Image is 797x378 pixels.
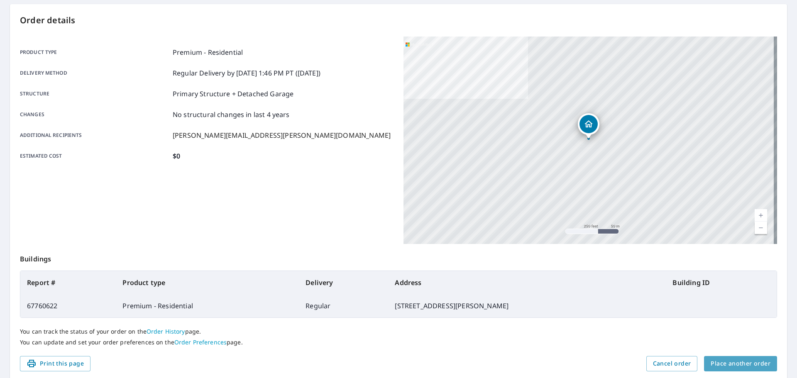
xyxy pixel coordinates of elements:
a: Order History [147,327,185,335]
p: $0 [173,151,180,161]
th: Report # [20,271,116,294]
p: Structure [20,89,169,99]
p: Estimated cost [20,151,169,161]
p: Additional recipients [20,130,169,140]
td: [STREET_ADDRESS][PERSON_NAME] [388,294,666,317]
p: Delivery method [20,68,169,78]
span: Place another order [711,358,770,369]
td: Regular [299,294,388,317]
a: Order Preferences [174,338,227,346]
p: Premium - Residential [173,47,243,57]
th: Product type [116,271,299,294]
a: Current Level 17, Zoom Out [755,222,767,234]
p: Buildings [20,244,777,271]
p: Product type [20,47,169,57]
th: Address [388,271,666,294]
p: [PERSON_NAME][EMAIL_ADDRESS][PERSON_NAME][DOMAIN_NAME] [173,130,391,140]
button: Place another order [704,356,777,371]
a: Current Level 17, Zoom In [755,209,767,222]
p: Order details [20,14,777,27]
div: Dropped pin, building 1, Residential property, 4206 Zino Ln Sanger, TX 76266 [578,113,599,139]
button: Cancel order [646,356,698,371]
p: Primary Structure + Detached Garage [173,89,293,99]
th: Delivery [299,271,388,294]
p: Regular Delivery by [DATE] 1:46 PM PT ([DATE]) [173,68,320,78]
p: No structural changes in last 4 years [173,110,290,119]
button: Print this page [20,356,90,371]
th: Building ID [666,271,777,294]
span: Print this page [27,358,84,369]
p: Changes [20,110,169,119]
span: Cancel order [653,358,691,369]
p: You can track the status of your order on the page. [20,328,777,335]
p: You can update and set your order preferences on the page. [20,339,777,346]
td: Premium - Residential [116,294,299,317]
td: 67760622 [20,294,116,317]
